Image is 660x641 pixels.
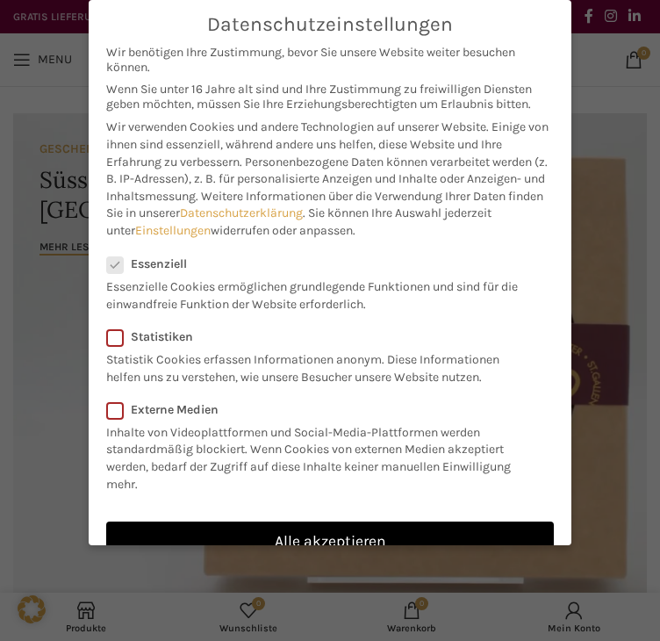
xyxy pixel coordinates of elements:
[106,417,542,493] p: Inhalte von Videoplattformen und Social-Media-Plattformen werden standardmäßig blockiert. Wenn Co...
[106,205,491,238] span: Sie können Ihre Auswahl jederzeit unter widerrufen oder anpassen.
[106,271,531,313] p: Essenzielle Cookies ermöglichen grundlegende Funktionen und sind für die einwandfreie Funktion de...
[106,329,531,344] label: Statistiken
[106,344,531,385] p: Statistik Cookies erfassen Informationen anonym. Diese Informationen helfen uns zu verstehen, wie...
[180,205,303,220] a: Datenschutzerklärung
[106,45,554,75] span: Wir benötigen Ihre Zustimmung, bevor Sie unsere Website weiter besuchen können.
[106,522,554,562] a: Alle akzeptieren
[106,256,531,271] label: Essenziell
[106,82,554,112] span: Wenn Sie unter 16 Jahre alt sind und Ihre Zustimmung zu freiwilligen Diensten geben möchten, müss...
[106,402,542,417] label: Externe Medien
[207,13,453,36] span: Datenschutzeinstellungen
[135,223,211,238] a: Einstellungen
[106,119,549,169] span: Wir verwenden Cookies und andere Technologien auf unserer Website. Einige von ihnen sind essenzie...
[106,189,543,221] span: Weitere Informationen über die Verwendung Ihrer Daten finden Sie in unserer .
[106,155,548,204] span: Personenbezogene Daten können verarbeitet werden (z. B. IP-Adressen), z. B. für personalisierte A...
